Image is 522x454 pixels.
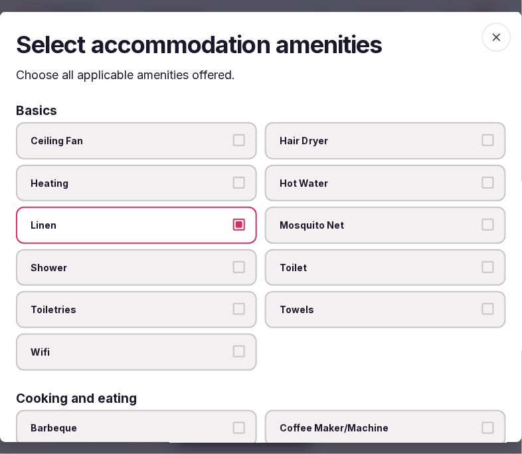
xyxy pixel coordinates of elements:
[233,261,245,273] button: Shower
[280,176,478,189] span: Hot Water
[482,219,494,231] button: Mosquito Net
[31,176,229,189] span: Heating
[280,261,478,274] span: Toilet
[280,219,478,232] span: Mosquito Net
[31,303,229,316] span: Toiletries
[233,176,245,188] button: Heating
[16,27,506,60] h2: Select accommodation amenities
[31,134,229,148] span: Ceiling Fan
[31,261,229,274] span: Shower
[233,219,245,231] button: Linen
[482,134,494,146] button: Hair Dryer
[16,392,137,404] h3: Cooking and eating
[233,134,245,146] button: Ceiling Fan
[16,104,57,117] h3: Basics
[482,261,494,273] button: Toilet
[280,134,478,148] span: Hair Dryer
[233,303,245,315] button: Toiletries
[233,421,245,433] button: Barbeque
[280,303,478,316] span: Towels
[482,421,494,433] button: Coffee Maker/Machine
[233,346,245,358] button: Wifi
[31,421,229,435] span: Barbeque
[482,176,494,188] button: Hot Water
[280,421,478,435] span: Coffee Maker/Machine
[31,346,229,359] span: Wifi
[16,66,506,82] p: Choose all applicable amenities offered.
[31,219,229,232] span: Linen
[482,303,494,315] button: Towels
